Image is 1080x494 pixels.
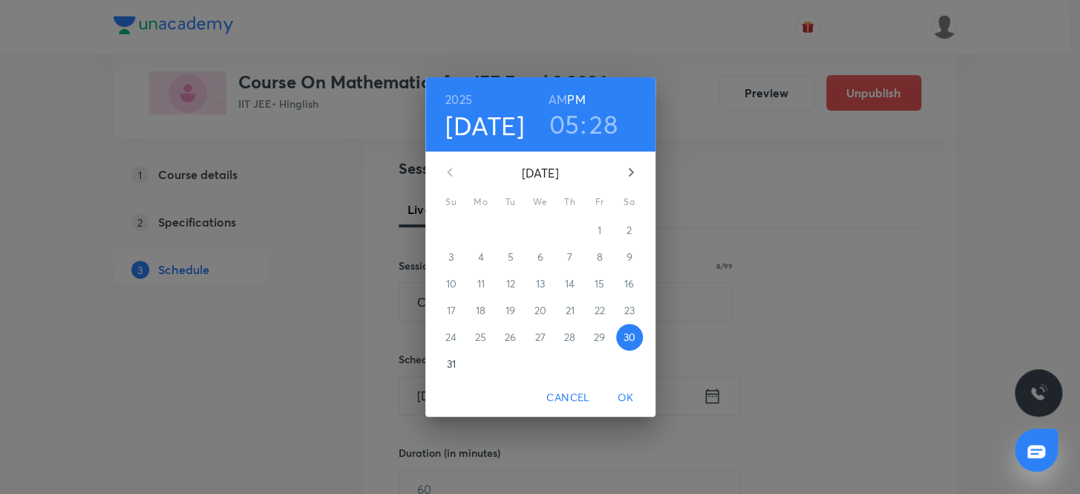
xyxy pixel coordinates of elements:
[468,164,613,182] p: [DATE]
[438,195,465,209] span: Su
[446,357,455,371] p: 31
[445,110,524,141] button: [DATE]
[546,389,589,407] span: Cancel
[549,89,567,110] button: AM
[540,384,595,412] button: Cancel
[497,195,524,209] span: Tu
[438,351,465,377] button: 31
[616,324,643,351] button: 30
[602,384,649,412] button: OK
[608,389,644,407] span: OK
[616,195,643,209] span: Sa
[623,330,635,345] p: 30
[557,195,583,209] span: Th
[527,195,554,209] span: We
[445,89,472,110] button: 2025
[468,195,494,209] span: Mo
[586,195,613,209] span: Fr
[589,108,618,140] button: 28
[567,89,585,110] button: PM
[580,108,586,140] h3: :
[549,108,579,140] button: 05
